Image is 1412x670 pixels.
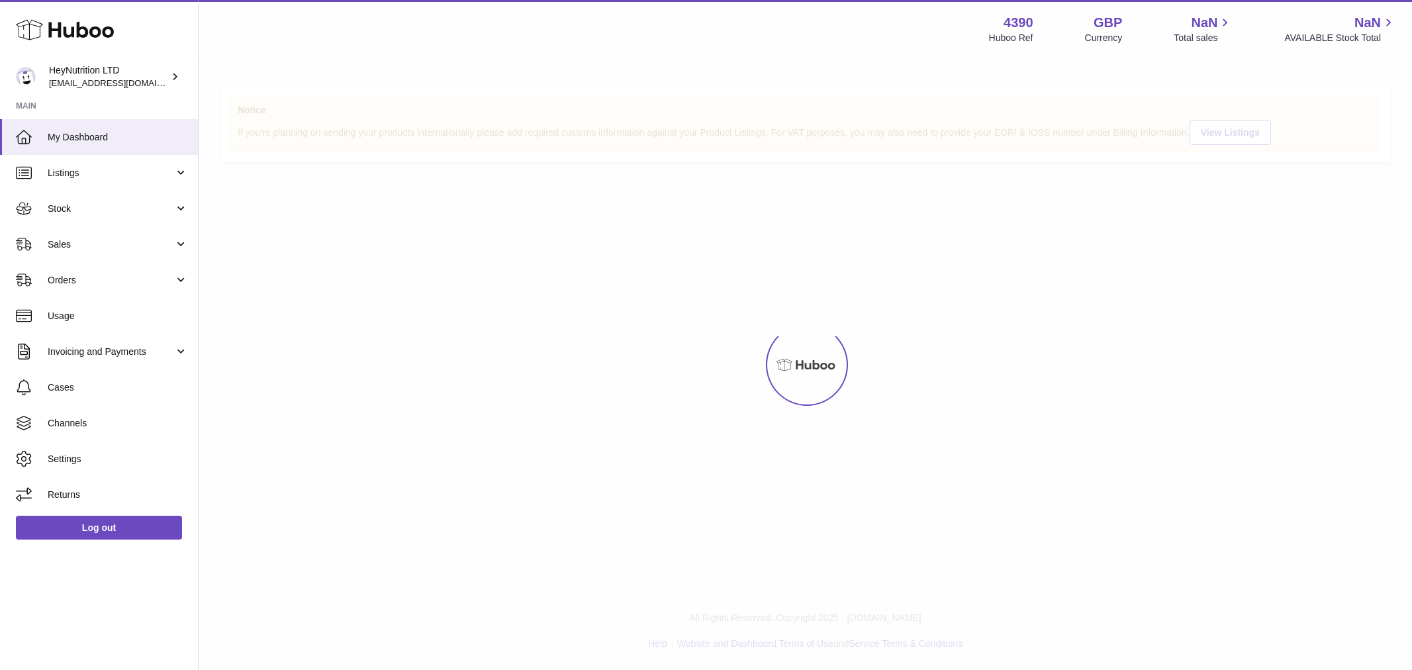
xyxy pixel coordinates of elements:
a: NaN AVAILABLE Stock Total [1284,14,1396,44]
span: AVAILABLE Stock Total [1284,32,1396,44]
div: HeyNutrition LTD [49,64,168,89]
span: Channels [48,417,188,430]
span: Settings [48,453,188,465]
span: NaN [1191,14,1217,32]
span: Orders [48,274,174,287]
span: Usage [48,310,188,322]
span: Returns [48,489,188,501]
span: [EMAIL_ADDRESS][DOMAIN_NAME] [49,77,195,88]
span: My Dashboard [48,131,188,144]
strong: GBP [1094,14,1122,32]
div: Huboo Ref [989,32,1033,44]
img: info@heynutrition.com [16,67,36,87]
span: Listings [48,167,174,179]
div: Currency [1085,32,1123,44]
span: Cases [48,381,188,394]
span: Total sales [1174,32,1233,44]
span: Sales [48,238,174,251]
a: Log out [16,516,182,540]
span: Stock [48,203,174,215]
span: Invoicing and Payments [48,346,174,358]
strong: 4390 [1004,14,1033,32]
a: NaN Total sales [1174,14,1233,44]
span: NaN [1354,14,1381,32]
